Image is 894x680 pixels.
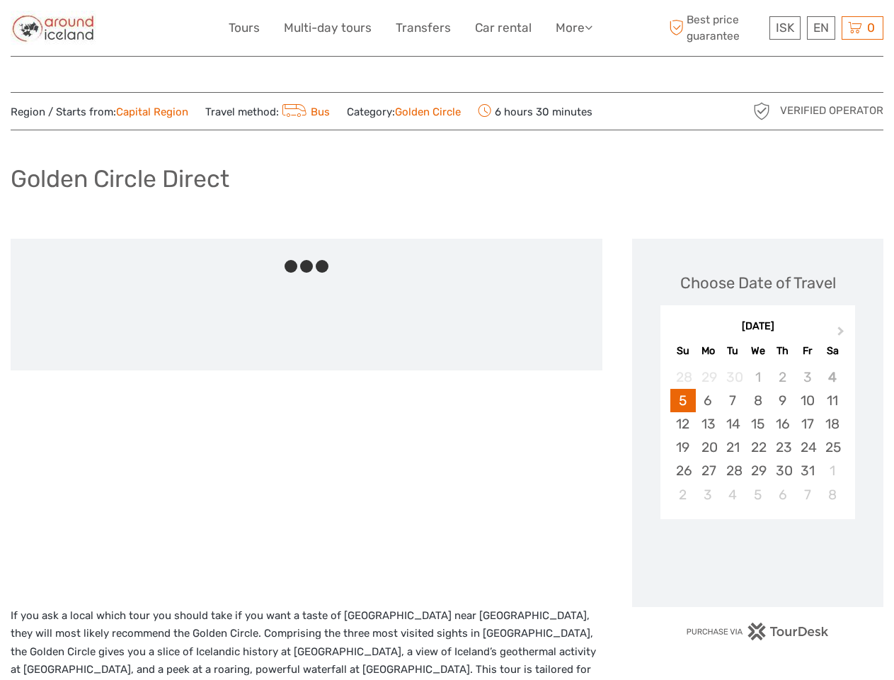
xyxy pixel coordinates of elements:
div: Not available Wednesday, October 1st, 2025 [745,365,770,389]
a: Golden Circle [395,106,461,118]
div: Choose Saturday, November 1st, 2025 [820,459,844,482]
div: Choose Sunday, October 26th, 2025 [670,459,695,482]
div: Choose Friday, October 24th, 2025 [795,436,820,459]
span: Best price guarantee [665,12,766,43]
div: Choose Friday, October 17th, 2025 [795,412,820,436]
div: Not available Monday, September 29th, 2025 [696,365,721,389]
div: [DATE] [660,319,855,334]
img: Around Iceland [11,11,96,45]
div: Choose Wednesday, October 15th, 2025 [745,412,770,436]
div: Choose Saturday, October 18th, 2025 [820,412,844,436]
div: Choose Thursday, October 30th, 2025 [770,459,795,482]
div: Choose Tuesday, November 4th, 2025 [721,483,745,506]
div: Choose Thursday, November 6th, 2025 [770,483,795,506]
div: Mo [696,341,721,361]
div: Choose Wednesday, October 22nd, 2025 [745,436,770,459]
button: Next Month [831,323,854,346]
a: Capital Region [116,106,188,118]
div: Choose Sunday, October 5th, 2025 [670,389,695,412]
a: Multi-day tours [284,18,372,38]
div: Choose Monday, November 3rd, 2025 [696,483,721,506]
img: PurchaseViaTourDesk.png [686,623,830,640]
div: Choose Tuesday, October 14th, 2025 [721,412,745,436]
div: Choose Thursday, October 23rd, 2025 [770,436,795,459]
div: Choose Wednesday, October 8th, 2025 [745,389,770,412]
span: Verified Operator [780,103,883,118]
div: Choose Saturday, October 11th, 2025 [820,389,844,412]
div: Choose Saturday, November 8th, 2025 [820,483,844,506]
div: EN [807,16,835,40]
a: More [556,18,592,38]
div: Choose Wednesday, November 5th, 2025 [745,483,770,506]
div: Not available Thursday, October 2nd, 2025 [770,365,795,389]
a: Bus [279,106,330,118]
div: Loading... [753,556,762,565]
div: Choose Wednesday, October 29th, 2025 [745,459,770,482]
div: Not available Tuesday, September 30th, 2025 [721,365,745,389]
div: Choose Friday, October 10th, 2025 [795,389,820,412]
div: Choose Tuesday, October 7th, 2025 [721,389,745,412]
div: Choose Thursday, October 16th, 2025 [770,412,795,436]
div: Choose Monday, October 13th, 2025 [696,412,721,436]
span: Category: [347,105,461,120]
div: Not available Saturday, October 4th, 2025 [820,365,844,389]
h1: Golden Circle Direct [11,164,229,193]
a: Transfers [396,18,451,38]
span: 0 [865,21,877,35]
div: Choose Monday, October 20th, 2025 [696,436,721,459]
div: Choose Saturday, October 25th, 2025 [820,436,844,459]
a: Tours [229,18,260,38]
div: Choose Friday, November 7th, 2025 [795,483,820,506]
div: Not available Sunday, September 28th, 2025 [670,365,695,389]
div: Sa [820,341,844,361]
div: We [745,341,770,361]
div: Choose Tuesday, October 28th, 2025 [721,459,745,482]
img: verified_operator_grey_128.png [750,100,773,123]
div: Tu [721,341,745,361]
div: Th [770,341,795,361]
div: Choose Sunday, November 2nd, 2025 [670,483,695,506]
div: Fr [795,341,820,361]
span: Region / Starts from: [11,105,188,120]
a: Car rental [475,18,532,38]
div: Choose Sunday, October 12th, 2025 [670,412,695,436]
div: month 2025-10 [665,365,850,506]
div: Choose Date of Travel [680,272,836,294]
span: Travel method: [205,101,330,121]
span: 6 hours 30 minutes [478,101,592,121]
div: Not available Friday, October 3rd, 2025 [795,365,820,389]
div: Choose Thursday, October 9th, 2025 [770,389,795,412]
div: Su [670,341,695,361]
div: Choose Tuesday, October 21st, 2025 [721,436,745,459]
div: Choose Sunday, October 19th, 2025 [670,436,695,459]
div: Choose Friday, October 31st, 2025 [795,459,820,482]
span: ISK [776,21,794,35]
div: Choose Monday, October 27th, 2025 [696,459,721,482]
div: Choose Monday, October 6th, 2025 [696,389,721,412]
